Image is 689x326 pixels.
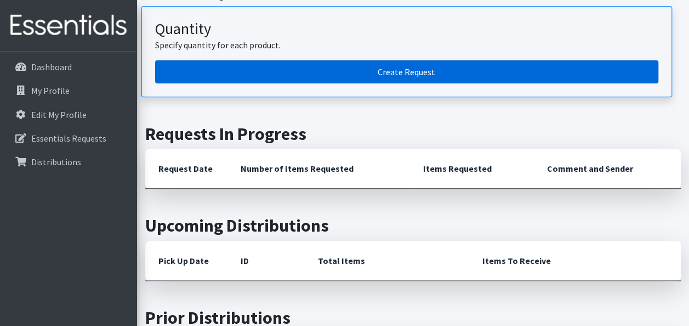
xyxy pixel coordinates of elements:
a: My Profile [4,80,133,102]
th: ID [227,241,305,281]
th: Items Requested [409,149,533,189]
h2: Requests In Progress [145,123,681,144]
th: Comment and Sender [534,149,681,189]
th: Request Date [145,149,227,189]
th: Pick Up Date [145,241,227,281]
a: Distributions [4,151,133,173]
a: Dashboard [4,56,133,78]
th: Number of Items Requested [227,149,409,189]
p: Edit My Profile [31,109,87,120]
p: Dashboard [31,61,72,72]
a: Essentials Requests [4,127,133,149]
p: Essentials Requests [31,133,106,144]
img: HumanEssentials [4,7,133,44]
h2: Upcoming Distributions [145,215,681,236]
th: Total Items [305,241,469,281]
a: Edit My Profile [4,104,133,126]
h3: Quantity [155,20,658,38]
p: Specify quantity for each product. [155,38,658,52]
p: Distributions [31,156,81,167]
a: Create a request by quantity [155,60,658,83]
th: Items To Receive [469,241,681,281]
p: My Profile [31,85,70,96]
